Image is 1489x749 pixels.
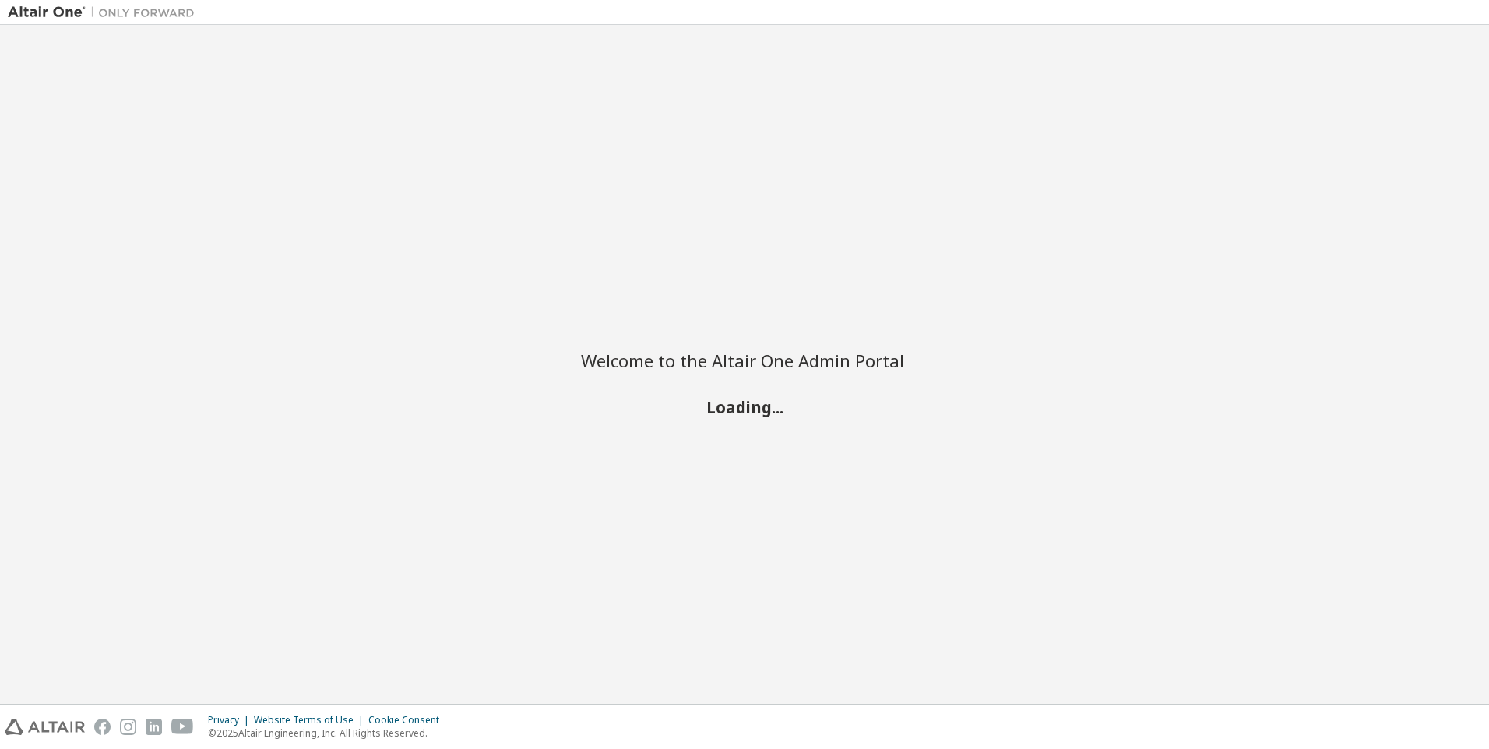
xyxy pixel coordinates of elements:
[368,714,449,726] div: Cookie Consent
[94,719,111,735] img: facebook.svg
[171,719,194,735] img: youtube.svg
[208,726,449,740] p: © 2025 Altair Engineering, Inc. All Rights Reserved.
[146,719,162,735] img: linkedin.svg
[5,719,85,735] img: altair_logo.svg
[8,5,202,20] img: Altair One
[208,714,254,726] div: Privacy
[120,719,136,735] img: instagram.svg
[254,714,368,726] div: Website Terms of Use
[581,397,908,417] h2: Loading...
[581,350,908,371] h2: Welcome to the Altair One Admin Portal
